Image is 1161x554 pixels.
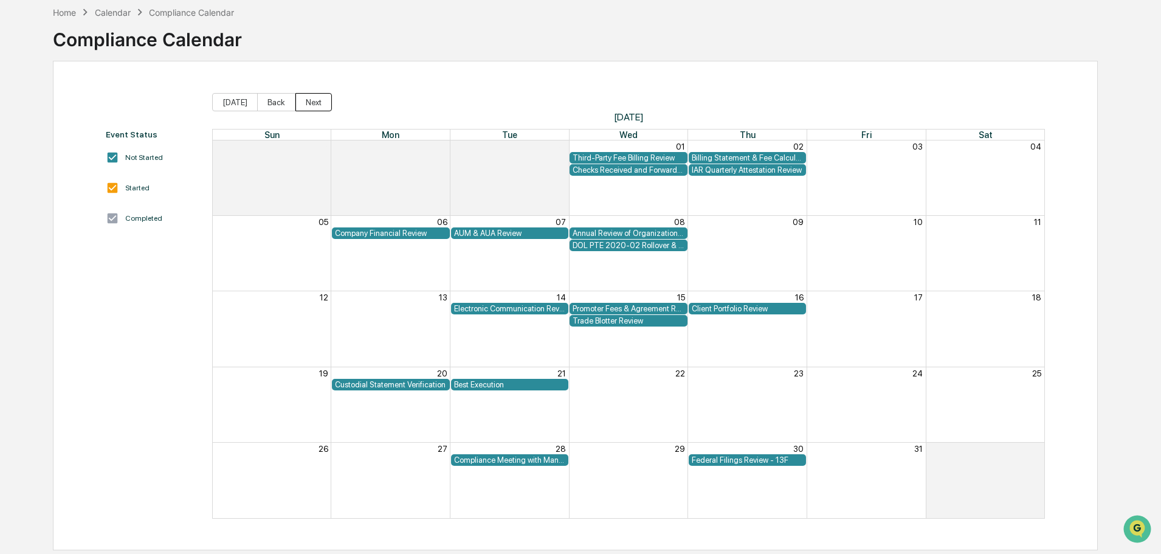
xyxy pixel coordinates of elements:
img: 1746055101610-c473b297-6a78-478c-a979-82029cc54cd1 [12,93,34,115]
span: Preclearance [24,153,78,165]
iframe: Open customer support [1122,514,1155,547]
button: 10 [914,217,923,227]
div: Billing Statement & Fee Calculations Report Review [692,153,804,162]
div: Third-Party Fee Billing Review [573,153,684,162]
div: Month View [212,129,1046,519]
span: Wed [619,130,638,140]
button: 04 [1030,142,1041,151]
div: Home [53,7,76,18]
span: Data Lookup [24,176,77,189]
span: [DATE] [212,111,1046,123]
button: Next [295,93,332,111]
span: Sun [264,130,280,140]
button: 06 [437,217,447,227]
button: 14 [557,293,566,302]
button: 16 [795,293,804,302]
button: 11 [1034,217,1041,227]
div: Not Started [125,153,163,162]
span: Sat [979,130,993,140]
div: Compliance Calendar [53,19,242,50]
a: 🖐️Preclearance [7,148,83,170]
p: How can we help? [12,26,221,45]
div: 🔎 [12,178,22,187]
button: 24 [912,369,923,378]
button: 30 [556,142,566,151]
button: 23 [794,369,804,378]
button: 19 [319,369,328,378]
div: Best Execution [454,380,566,389]
button: 20 [437,369,447,378]
div: Start new chat [41,93,199,105]
div: Checks Received and Forwarded Log [573,165,684,175]
div: Calendar [95,7,131,18]
div: Federal Filings Review - 13F [692,455,804,465]
div: Trade Blotter Review [573,316,684,325]
button: Back [257,93,295,111]
button: 08 [674,217,685,227]
div: Completed [125,214,162,223]
div: Custodial Statement Verification [335,380,447,389]
a: 🗄️Attestations [83,148,156,170]
span: Attestations [100,153,151,165]
span: Fri [861,130,872,140]
div: Electronic Communication Review [454,304,566,313]
div: Promoter Fees & Agreement Review [573,304,684,313]
button: 21 [557,369,566,378]
div: We're available if you need us! [41,105,154,115]
button: 07 [556,217,566,227]
span: Mon [382,130,399,140]
div: 🗄️ [88,154,98,164]
span: Pylon [121,206,147,215]
a: Powered byPylon [86,206,147,215]
button: 27 [438,444,447,454]
button: 22 [675,369,685,378]
div: AUM & AUA Review [454,229,566,238]
button: 30 [793,444,804,454]
div: IAR Quarterly Attestation Review [692,165,804,175]
button: 29 [437,142,447,151]
button: 01 [676,142,685,151]
button: 28 [318,142,328,151]
button: 03 [912,142,923,151]
button: 02 [793,142,804,151]
button: 12 [320,293,328,302]
button: 01 [1032,444,1041,454]
button: 26 [319,444,328,454]
div: Started [125,184,150,192]
div: DOL PTE 2020-02 Rollover & IRA to IRA Account Review [573,241,684,250]
button: 13 [439,293,447,302]
button: 05 [319,217,328,227]
button: 18 [1032,293,1041,302]
span: Tue [502,130,517,140]
button: 28 [556,444,566,454]
a: 🔎Data Lookup [7,171,81,193]
div: Client Portfolio Review [692,304,804,313]
div: Compliance Meeting with Management [454,455,566,465]
button: 31 [914,444,923,454]
div: 🖐️ [12,154,22,164]
button: 17 [914,293,923,302]
div: Event Status [106,130,200,139]
button: 29 [675,444,685,454]
div: Compliance Calendar [149,7,234,18]
button: 15 [677,293,685,302]
button: Start new chat [207,97,221,111]
div: Company Financial Review [335,229,447,238]
div: Annual Review of Organizational Documents [573,229,684,238]
span: Thu [740,130,756,140]
button: 25 [1032,369,1041,378]
button: 09 [793,217,804,227]
button: [DATE] [212,93,258,111]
